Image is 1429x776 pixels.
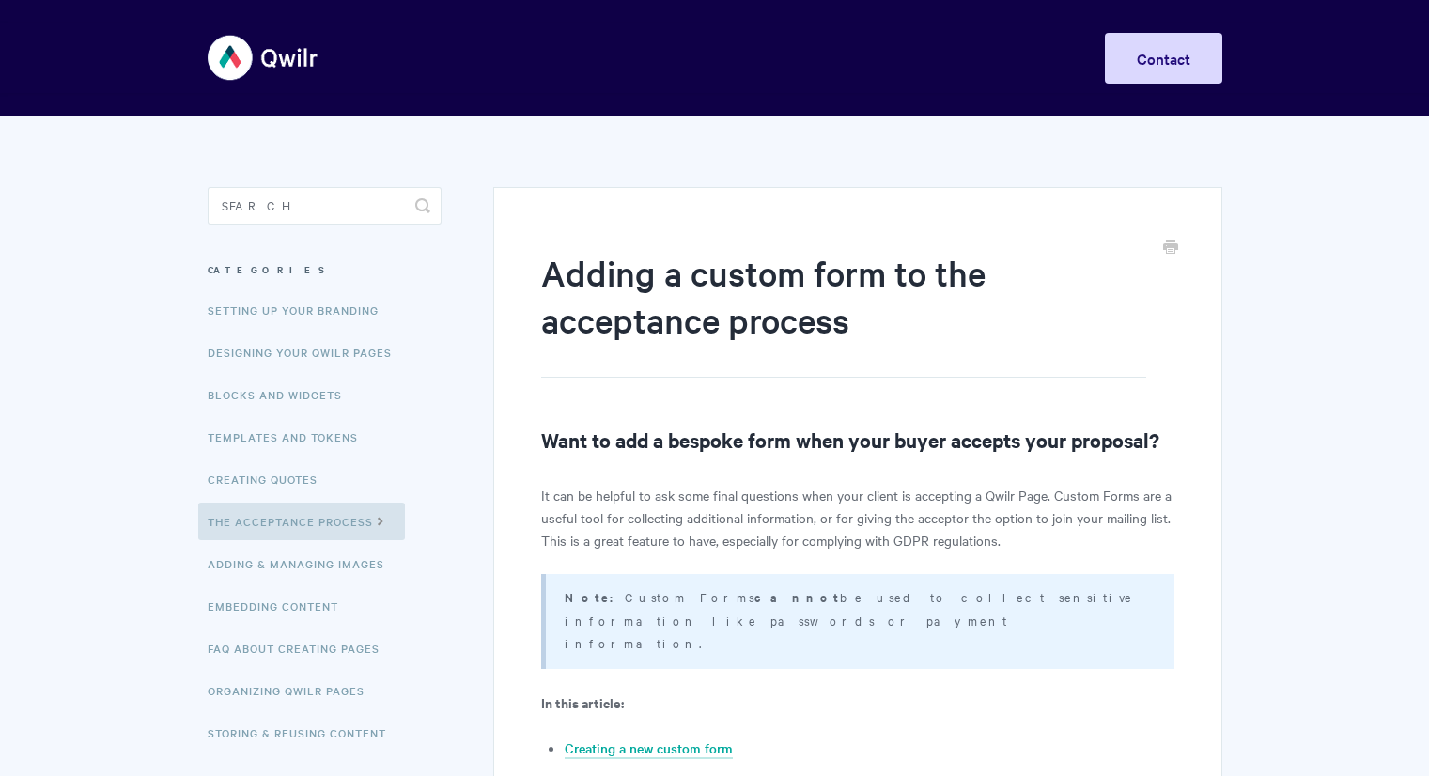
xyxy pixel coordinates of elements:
[208,187,442,225] input: Search
[1105,33,1222,84] a: Contact
[198,503,405,540] a: The Acceptance Process
[208,545,398,582] a: Adding & Managing Images
[565,738,733,759] a: Creating a new custom form
[541,484,1173,551] p: It can be helpful to ask some final questions when your client is accepting a Qwilr Page. Custom ...
[208,291,393,329] a: Setting up your Branding
[1163,238,1178,258] a: Print this Article
[541,425,1173,455] h2: Want to add a bespoke form when your buyer accepts your proposal?
[208,629,394,667] a: FAQ About Creating Pages
[565,588,625,606] strong: Note:
[208,714,400,752] a: Storing & Reusing Content
[208,672,379,709] a: Organizing Qwilr Pages
[208,23,319,93] img: Qwilr Help Center
[541,692,624,712] strong: In this article:
[754,588,840,606] strong: cannot
[208,376,356,413] a: Blocks and Widgets
[565,585,1150,654] p: Custom Forms be used to collect sensitive information like passwords or payment information.
[208,334,406,371] a: Designing Your Qwilr Pages
[541,249,1145,378] h1: Adding a custom form to the acceptance process
[208,253,442,287] h3: Categories
[208,460,332,498] a: Creating Quotes
[208,418,372,456] a: Templates and Tokens
[208,587,352,625] a: Embedding Content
